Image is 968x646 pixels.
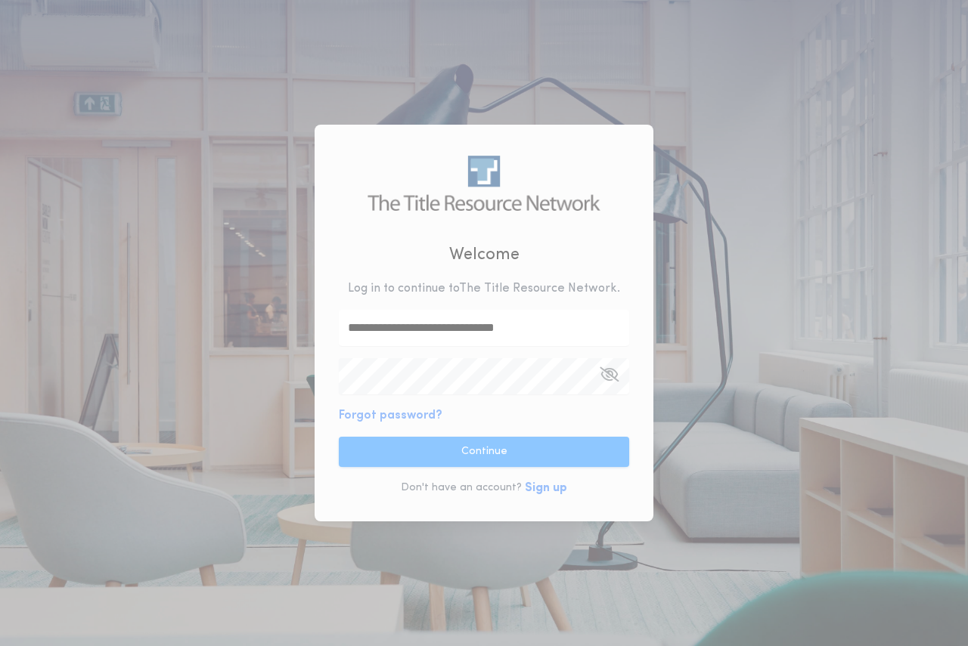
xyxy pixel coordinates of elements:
[449,243,520,267] h2: Welcome
[339,437,629,467] button: Continue
[525,479,567,497] button: Sign up
[401,481,522,496] p: Don't have an account?
[368,156,600,211] img: logo
[348,280,620,298] p: Log in to continue to The Title Resource Network .
[339,406,442,425] button: Forgot password?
